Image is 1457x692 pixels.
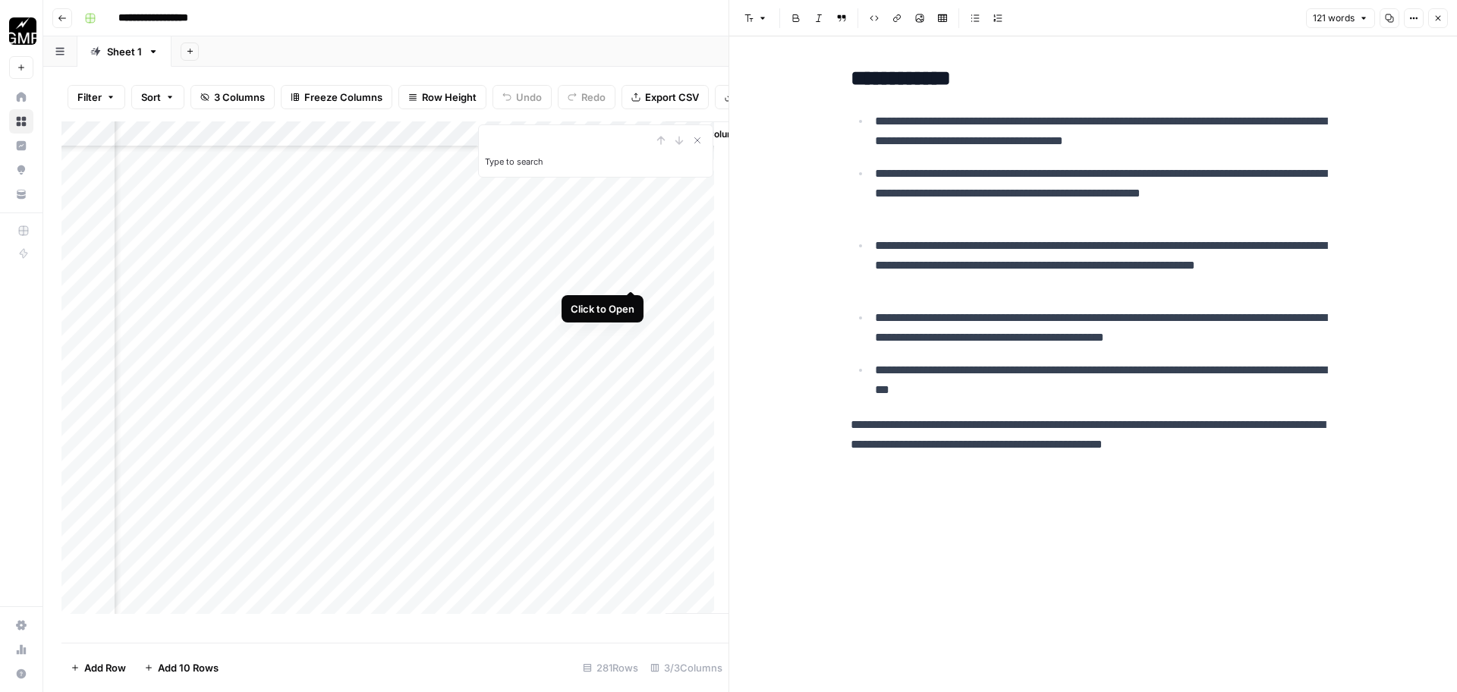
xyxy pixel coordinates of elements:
button: 121 words [1306,8,1375,28]
button: Undo [492,85,552,109]
button: Help + Support [9,662,33,686]
a: Settings [9,613,33,637]
span: Freeze Columns [304,90,382,105]
button: Row Height [398,85,486,109]
a: Browse [9,109,33,134]
a: Opportunities [9,158,33,182]
a: Home [9,85,33,109]
button: Export CSV [622,85,709,109]
a: Usage [9,637,33,662]
span: Redo [581,90,606,105]
button: 3 Columns [190,85,275,109]
button: Add 10 Rows [135,656,228,680]
div: 3/3 Columns [644,656,728,680]
span: Export CSV [645,90,699,105]
label: Type to search [485,156,543,167]
a: Your Data [9,182,33,206]
div: 281 Rows [577,656,644,680]
span: Undo [516,90,542,105]
span: Add Column [688,127,741,141]
span: Add 10 Rows [158,660,219,675]
span: 3 Columns [214,90,265,105]
div: Click to Open [571,301,634,316]
button: Workspace: Growth Marketing Pro [9,12,33,50]
button: Filter [68,85,125,109]
button: Close Search [688,131,706,149]
button: Freeze Columns [281,85,392,109]
div: Sheet 1 [107,44,142,59]
a: Sheet 1 [77,36,172,67]
button: Redo [558,85,615,109]
span: Filter [77,90,102,105]
span: Add Row [84,660,126,675]
button: Sort [131,85,184,109]
button: Add Row [61,656,135,680]
span: Row Height [422,90,477,105]
img: Growth Marketing Pro Logo [9,17,36,45]
span: 121 words [1313,11,1355,25]
a: Insights [9,134,33,158]
span: Sort [141,90,161,105]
